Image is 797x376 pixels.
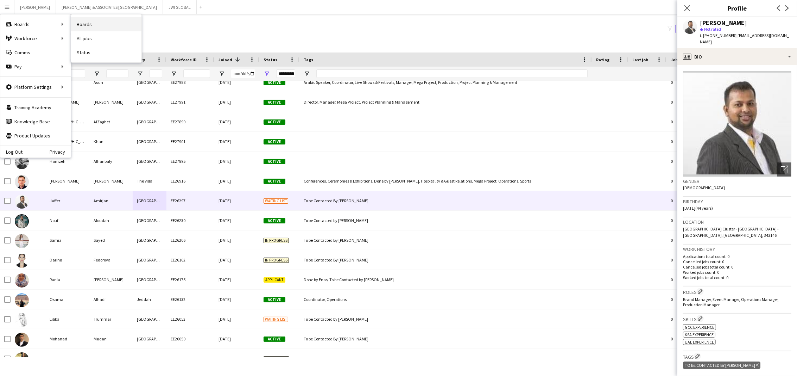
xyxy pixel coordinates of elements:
[666,73,725,92] div: 0
[671,57,707,62] span: Jobs (last 90 days)
[71,31,141,45] a: All jobs
[299,230,592,250] div: To be Contacted By [PERSON_NAME]
[214,270,259,289] div: [DATE]
[264,139,285,144] span: Active
[683,264,791,270] p: Cancelled jobs total count: 0
[214,132,259,151] div: [DATE]
[677,4,797,13] h3: Profile
[700,20,747,26] div: [PERSON_NAME]
[0,31,71,45] div: Workforce
[677,48,797,65] div: Bio
[700,33,789,44] span: | [EMAIL_ADDRESS][DOMAIN_NAME]
[133,329,166,349] div: [GEOGRAPHIC_DATA]
[15,195,29,209] img: Jaffer Amirjan
[89,73,133,92] div: Aoun
[0,115,71,129] a: Knowledge Base
[94,70,100,77] button: Open Filter Menu
[685,339,714,345] span: UAE Experience
[133,250,166,270] div: [GEOGRAPHIC_DATA]
[666,171,725,191] div: 0
[299,349,592,368] div: To be Contacted By [PERSON_NAME]
[214,211,259,230] div: [DATE]
[45,211,89,230] div: Nouf
[133,92,166,112] div: [GEOGRAPHIC_DATA]
[219,70,225,77] button: Open Filter Menu
[166,152,214,171] div: EE27895
[89,191,133,210] div: Amirjan
[299,73,592,92] div: Arabic Speaker, Coordinator, Live Shows & Festivals, Manager, Mega Project, Production, Project P...
[71,45,141,60] a: Status
[15,254,29,268] img: Darina Fedorova
[89,250,133,270] div: Fedorova
[683,270,791,275] p: Worked jobs count: 0
[666,349,725,368] div: 0
[15,175,29,189] img: Rory Kelly
[214,92,259,112] div: [DATE]
[666,132,725,151] div: 0
[685,332,714,337] span: KSA Experience
[704,26,721,32] span: Not rated
[214,329,259,349] div: [DATE]
[133,349,166,368] div: [GEOGRAPHIC_DATA]
[299,270,592,289] div: Done by Enas, To be Contacted by [PERSON_NAME]
[133,230,166,250] div: [GEOGRAPHIC_DATA]
[683,185,725,190] span: [DEMOGRAPHIC_DATA]
[683,71,791,177] img: Crew avatar or photo
[166,112,214,131] div: EE27899
[666,329,725,349] div: 0
[133,270,166,289] div: [GEOGRAPHIC_DATA]
[15,352,29,366] img: Liana Roberti
[106,69,128,78] input: Last Name Filter Input
[666,112,725,131] div: 0
[0,45,71,60] a: Comms
[264,297,285,302] span: Active
[214,112,259,131] div: [DATE]
[264,238,289,243] span: In progress
[89,230,133,250] div: Sayed
[15,313,29,327] img: Eilika Trummar
[15,234,29,248] img: Samia Sayed
[700,33,736,38] span: t. [PHONE_NUMBER]
[264,159,285,164] span: Active
[45,290,89,309] div: Osama
[133,309,166,329] div: [GEOGRAPHIC_DATA], [GEOGRAPHIC_DATA], [GEOGRAPHIC_DATA] [GEOGRAPHIC_DATA]
[264,80,285,85] span: Active
[166,270,214,289] div: EE26175
[166,191,214,210] div: EE26297
[683,297,779,307] span: Brand Manager, Event Manager, Operations Manager, Production Manager
[45,152,89,171] div: Hamzeh
[264,258,289,263] span: In progress
[214,73,259,92] div: [DATE]
[166,349,214,368] div: EE25908
[299,92,592,112] div: Director, Manager, Mega Project, Project Planning & Management
[214,349,259,368] div: [DATE]
[683,288,791,295] h3: Roles
[683,226,779,238] span: [GEOGRAPHIC_DATA] Cluster - [GEOGRAPHIC_DATA] - [GEOGRAPHIC_DATA], [GEOGRAPHIC_DATA], 343146
[683,315,791,322] h3: Skills
[0,80,71,94] div: Platform Settings
[0,17,71,31] div: Boards
[264,277,285,283] span: Applicant
[56,0,163,14] button: [PERSON_NAME] & ASSOCIATES [GEOGRAPHIC_DATA]
[166,211,214,230] div: EE26230
[183,69,210,78] input: Workforce ID Filter Input
[45,250,89,270] div: Darina
[231,69,255,78] input: Joined Filter Input
[683,275,791,280] p: Worked jobs total count: 0
[666,309,725,329] div: 0
[89,309,133,329] div: Trummar
[15,273,29,288] img: Rania Mohamed
[666,191,725,210] div: 0
[89,112,133,131] div: AlZaghet
[50,149,71,155] a: Privacy
[171,70,177,77] button: Open Filter Menu
[166,171,214,191] div: EE26916
[299,171,592,191] div: Conferences, Ceremonies & Exhibitions, Done by [PERSON_NAME], Hospitality & Guest Relations, Mega...
[137,70,143,77] button: Open Filter Menu
[0,149,23,155] a: Log Out
[264,317,288,322] span: Waiting list
[166,250,214,270] div: EE26162
[316,69,588,78] input: Tags Filter Input
[89,211,133,230] div: Aloudah
[45,349,89,368] div: Liana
